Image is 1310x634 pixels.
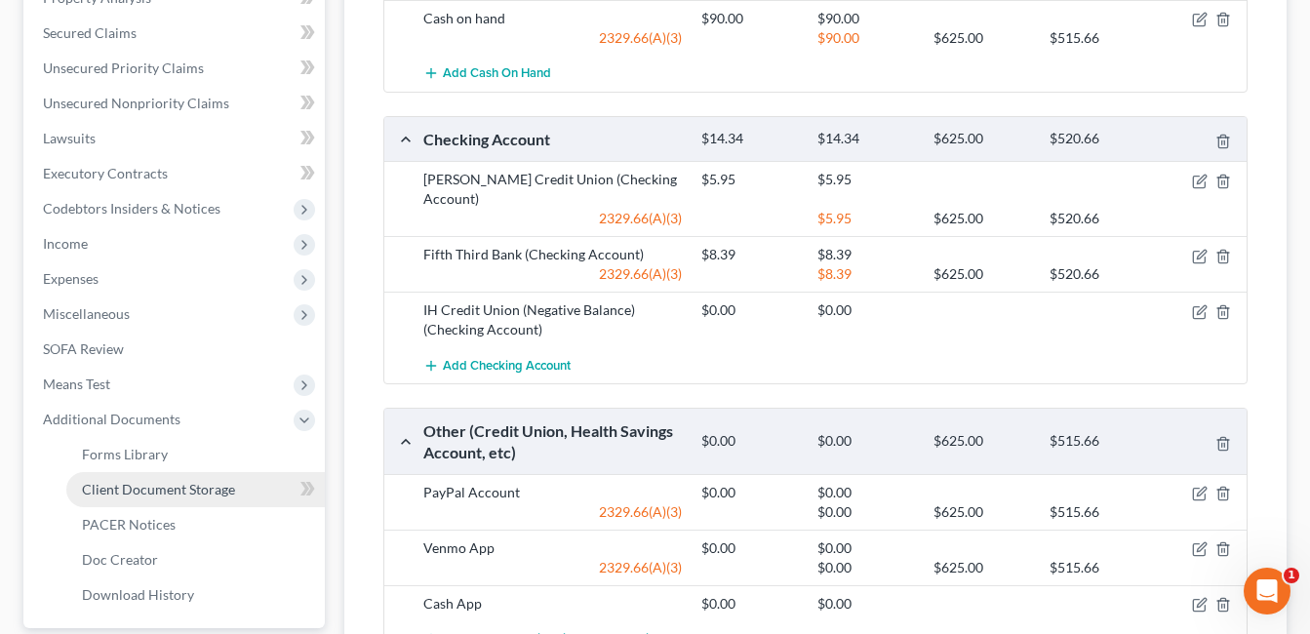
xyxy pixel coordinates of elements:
[1040,28,1156,48] div: $515.66
[692,9,808,28] div: $90.00
[43,200,220,217] span: Codebtors Insiders & Notices
[66,437,325,472] a: Forms Library
[414,594,692,614] div: Cash App
[414,502,692,522] div: 2329.66(A)(3)
[82,516,176,533] span: PACER Notices
[43,305,130,322] span: Miscellaneous
[43,270,99,287] span: Expenses
[414,538,692,558] div: Venmo App
[82,551,158,568] span: Doc Creator
[692,483,808,502] div: $0.00
[1040,209,1156,228] div: $520.66
[808,264,924,284] div: $8.39
[43,59,204,76] span: Unsecured Priority Claims
[924,28,1040,48] div: $625.00
[692,300,808,320] div: $0.00
[43,24,137,41] span: Secured Claims
[808,28,924,48] div: $90.00
[1040,432,1156,451] div: $515.66
[27,156,325,191] a: Executory Contracts
[414,264,692,284] div: 2329.66(A)(3)
[692,594,808,614] div: $0.00
[808,245,924,264] div: $8.39
[692,432,808,451] div: $0.00
[808,594,924,614] div: $0.00
[692,130,808,148] div: $14.34
[66,507,325,542] a: PACER Notices
[808,483,924,502] div: $0.00
[692,245,808,264] div: $8.39
[414,209,692,228] div: 2329.66(A)(3)
[66,542,325,577] a: Doc Creator
[924,502,1040,522] div: $625.00
[443,358,571,374] span: Add Checking Account
[43,376,110,392] span: Means Test
[414,558,692,577] div: 2329.66(A)(3)
[43,95,229,111] span: Unsecured Nonpriority Claims
[1244,568,1290,614] iframe: Intercom live chat
[82,446,168,462] span: Forms Library
[27,86,325,121] a: Unsecured Nonpriority Claims
[82,586,194,603] span: Download History
[808,209,924,228] div: $5.95
[27,332,325,367] a: SOFA Review
[692,170,808,189] div: $5.95
[414,28,692,48] div: 2329.66(A)(3)
[27,51,325,86] a: Unsecured Priority Claims
[808,502,924,522] div: $0.00
[808,538,924,558] div: $0.00
[1040,264,1156,284] div: $520.66
[27,121,325,156] a: Lawsuits
[423,56,551,92] button: Add Cash on Hand
[414,420,692,462] div: Other (Credit Union, Health Savings Account, etc)
[924,209,1040,228] div: $625.00
[808,9,924,28] div: $90.00
[414,170,692,209] div: [PERSON_NAME] Credit Union (Checking Account)
[43,130,96,146] span: Lawsuits
[808,432,924,451] div: $0.00
[43,165,168,181] span: Executory Contracts
[692,538,808,558] div: $0.00
[1040,502,1156,522] div: $515.66
[924,432,1040,451] div: $625.00
[414,300,692,339] div: IH Credit Union (Negative Balance) (Checking Account)
[82,481,235,497] span: Client Document Storage
[43,340,124,357] span: SOFA Review
[66,472,325,507] a: Client Document Storage
[66,577,325,613] a: Download History
[924,558,1040,577] div: $625.00
[1040,558,1156,577] div: $515.66
[43,235,88,252] span: Income
[924,264,1040,284] div: $625.00
[423,347,571,383] button: Add Checking Account
[27,16,325,51] a: Secured Claims
[414,245,692,264] div: Fifth Third Bank (Checking Account)
[924,130,1040,148] div: $625.00
[1040,130,1156,148] div: $520.66
[808,130,924,148] div: $14.34
[808,170,924,189] div: $5.95
[808,558,924,577] div: $0.00
[414,129,692,149] div: Checking Account
[808,300,924,320] div: $0.00
[1284,568,1299,583] span: 1
[443,66,551,82] span: Add Cash on Hand
[43,411,180,427] span: Additional Documents
[414,9,692,28] div: Cash on hand
[414,483,692,502] div: PayPal Account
